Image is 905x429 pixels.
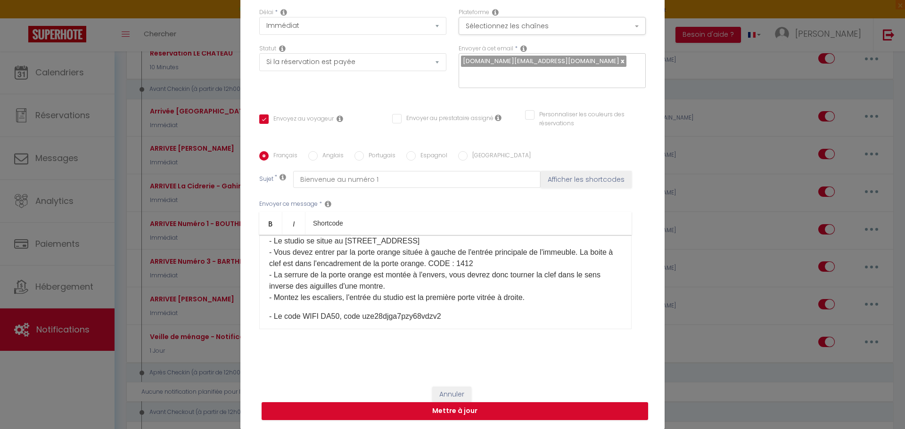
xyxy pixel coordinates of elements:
label: Statut [259,44,276,53]
button: Mettre à jour [262,402,648,420]
i: Booking status [279,45,286,52]
a: Italic [282,212,305,235]
button: Ouvrir le widget de chat LiveChat [8,4,36,32]
label: Délai [259,8,273,17]
label: Français [269,151,297,162]
button: Afficher les shortcodes [541,171,632,188]
label: Espagnol [416,151,447,162]
label: Plateforme [459,8,489,17]
a: Bold [259,212,282,235]
a: Shortcode [305,212,351,235]
i: Action Channel [492,8,499,16]
i: Message [325,200,331,208]
div: ​ [259,235,632,329]
label: [GEOGRAPHIC_DATA] [468,151,531,162]
button: Sélectionnez les chaînes [459,17,646,35]
p: - Le code WIFI DA50, code uze28djga7pzy68vdzv2 [269,311,622,322]
label: Portugais [364,151,395,162]
label: Sujet [259,175,273,185]
i: Envoyer au prestataire si il est assigné [495,114,502,121]
i: Subject [280,173,286,181]
p: - Le studio se situe au [STREET_ADDRESS] - Vous devez entrer par la porte orange située à gauche ... [269,235,622,303]
label: Envoyer à cet email [459,44,513,53]
i: Envoyer au voyageur [337,115,343,122]
label: Anglais [318,151,344,162]
i: Action Time [280,8,287,16]
button: Annuler [432,387,471,403]
i: Recipient [520,45,527,52]
label: Envoyer ce message [259,200,318,209]
span: [DOMAIN_NAME][EMAIL_ADDRESS][DOMAIN_NAME] [463,57,619,65]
